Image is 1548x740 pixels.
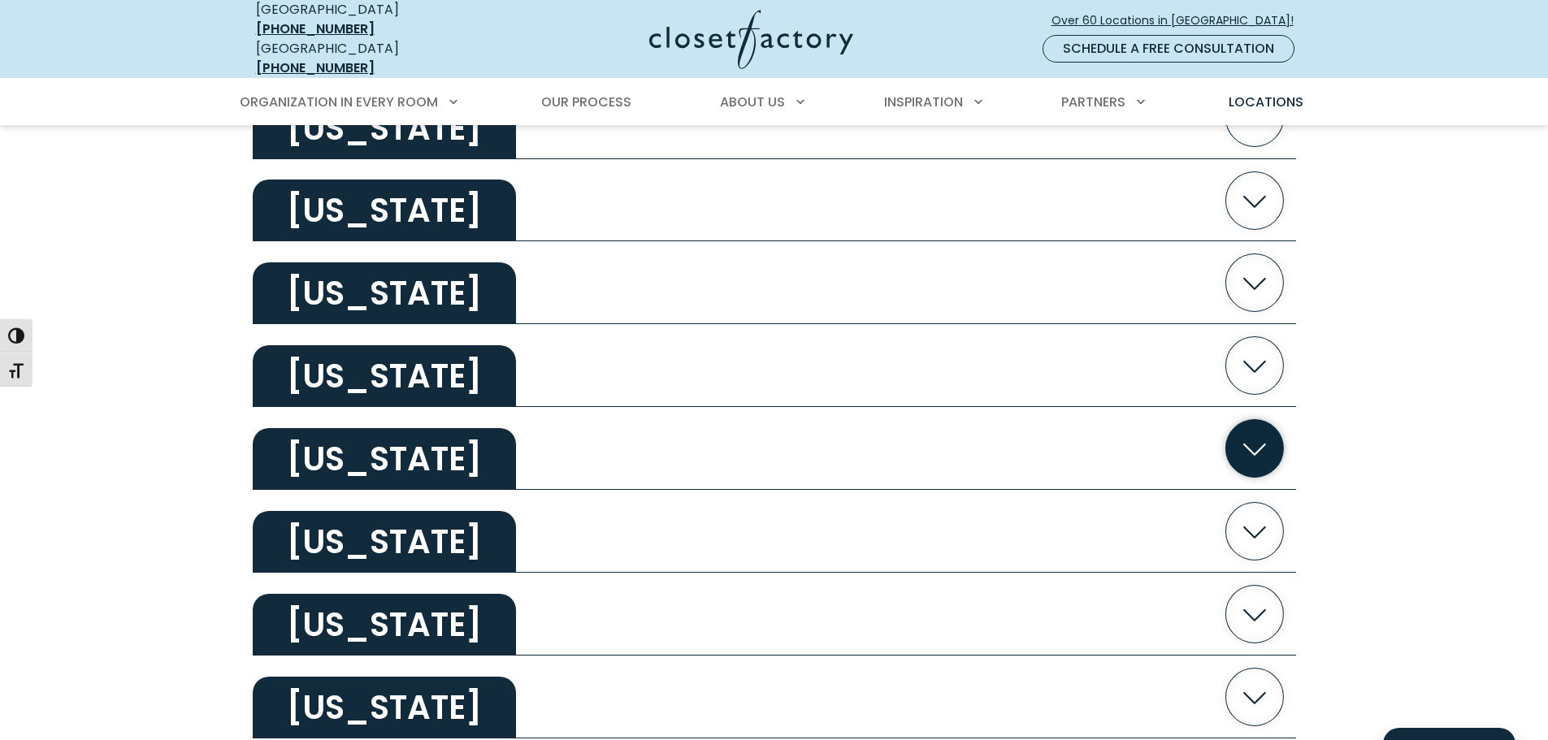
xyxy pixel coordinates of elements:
[253,324,1296,407] button: [US_STATE]
[256,39,492,78] div: [GEOGRAPHIC_DATA]
[649,10,853,69] img: Closet Factory Logo
[253,159,1296,242] button: [US_STATE]
[253,594,516,656] h2: [US_STATE]
[253,241,1296,324] button: [US_STATE]
[253,490,1296,573] button: [US_STATE]
[253,428,516,490] h2: [US_STATE]
[1229,93,1303,111] span: Locations
[253,407,1296,490] button: [US_STATE]
[884,93,963,111] span: Inspiration
[253,97,516,159] h2: [US_STATE]
[1051,6,1307,35] a: Over 60 Locations in [GEOGRAPHIC_DATA]!
[1061,93,1125,111] span: Partners
[253,180,516,241] h2: [US_STATE]
[1052,12,1307,29] span: Over 60 Locations in [GEOGRAPHIC_DATA]!
[541,93,631,111] span: Our Process
[253,262,516,324] h2: [US_STATE]
[253,511,516,573] h2: [US_STATE]
[1043,35,1294,63] a: Schedule a Free Consultation
[256,58,375,77] a: [PHONE_NUMBER]
[253,656,1296,738] button: [US_STATE]
[253,677,516,738] h2: [US_STATE]
[253,345,516,407] h2: [US_STATE]
[253,573,1296,656] button: [US_STATE]
[228,80,1320,125] nav: Primary Menu
[720,93,785,111] span: About Us
[256,19,375,38] a: [PHONE_NUMBER]
[240,93,438,111] span: Organization in Every Room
